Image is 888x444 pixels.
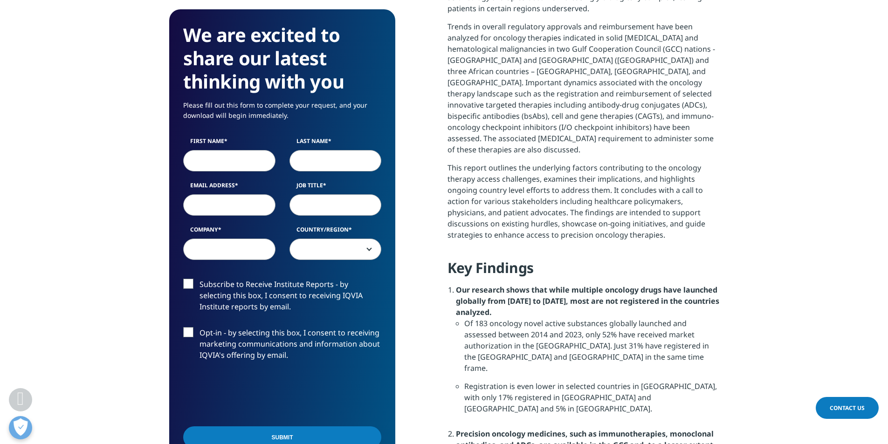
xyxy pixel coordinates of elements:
button: Open Preferences [9,416,32,439]
p: Trends in overall regulatory approvals and reimbursement have been analyzed for oncology therapie... [447,21,719,162]
label: Email Address [183,181,275,194]
label: Subscribe to Receive Institute Reports - by selecting this box, I consent to receiving IQVIA Inst... [183,279,381,317]
label: Job Title [289,181,382,194]
label: Country/Region [289,225,382,239]
label: Last Name [289,137,382,150]
label: Opt-in - by selecting this box, I consent to receiving marketing communications and information a... [183,327,381,366]
span: Contact Us [830,404,865,412]
a: Contact Us [816,397,879,419]
iframe: reCAPTCHA [183,376,325,412]
p: This report outlines the underlying factors contributing to the oncology therapy access challenge... [447,162,719,247]
li: Registration is even lower in selected countries in [GEOGRAPHIC_DATA], with only 17% registered i... [464,381,719,421]
h3: We are excited to share our latest thinking with you [183,23,381,93]
label: First Name [183,137,275,150]
label: Company [183,225,275,239]
strong: Our research shows that while multiple oncology drugs have launched globally from [DATE] to [DATE... [456,285,719,317]
p: Please fill out this form to complete your request, and your download will begin immediately. [183,100,381,128]
li: Of 183 oncology novel active substances globally launched and assessed between 2014 and 2023, onl... [464,318,719,381]
h4: Key Findings [447,259,719,284]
